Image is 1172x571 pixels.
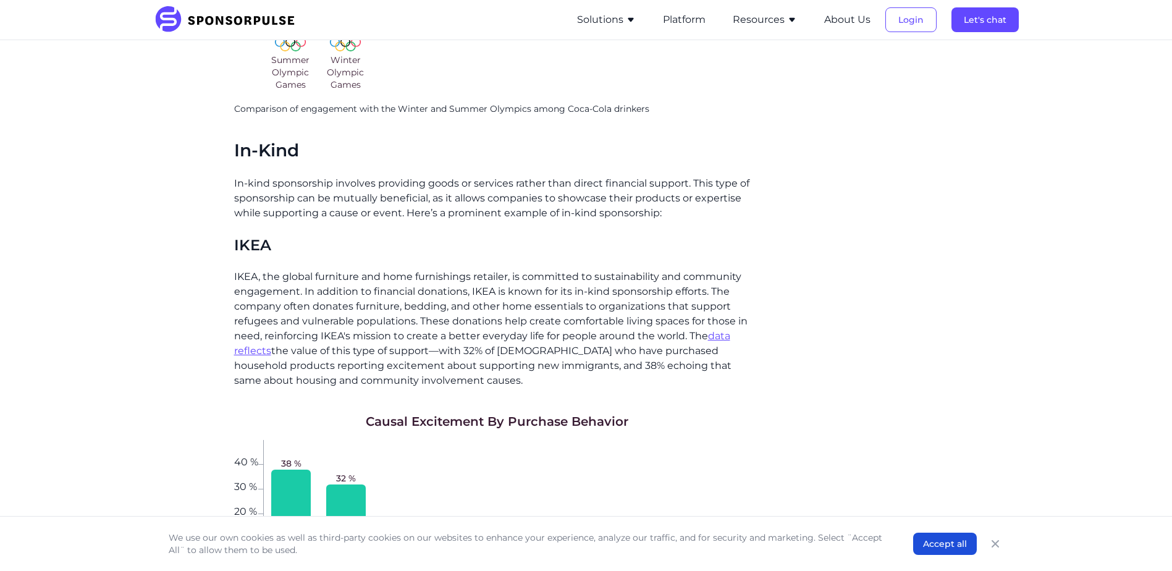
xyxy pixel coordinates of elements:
[281,457,301,470] span: 38 %
[366,413,628,430] h1: Causal Excitement By Purchase Behavior
[1110,512,1172,571] iframe: Chat Widget
[169,531,888,556] p: We use our own cookies as well as third-party cookies on our websites to enhance your experience,...
[663,14,706,25] a: Platform
[234,457,258,465] span: 40 %
[234,330,730,357] a: data reflects
[234,235,760,255] h3: IKEA
[336,472,356,484] span: 32 %
[234,507,258,514] span: 20 %
[577,12,636,27] button: Solutions
[951,14,1019,25] a: Let's chat
[824,12,871,27] button: About Us
[733,12,797,27] button: Resources
[234,176,760,221] p: In-kind sponsorship involves providing goods or services rather than direct financial support. Th...
[885,14,937,25] a: Login
[321,54,371,91] span: Winter Olympic Games
[266,54,316,91] span: Summer Olympic Games
[951,7,1019,32] button: Let's chat
[913,533,977,555] button: Accept all
[663,12,706,27] button: Platform
[987,535,1004,552] button: Close
[885,7,937,32] button: Login
[824,14,871,25] a: About Us
[154,6,304,33] img: SponsorPulse
[234,482,258,489] span: 30 %
[234,140,760,161] h2: In-Kind
[234,269,760,388] p: IKEA, the global furniture and home furnishings retailer, is committed to sustainability and comm...
[234,103,760,116] p: Comparison of engagement with the Winter and Summer Olympics among Coca-Cola drinkers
